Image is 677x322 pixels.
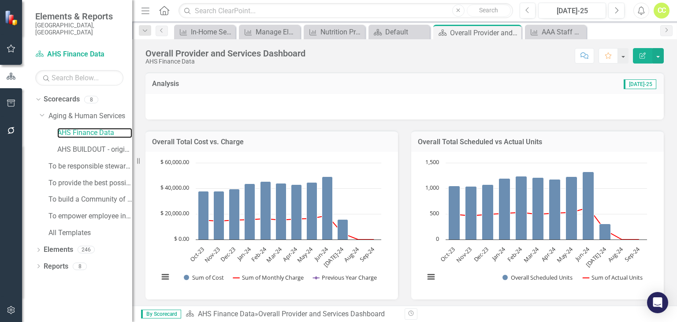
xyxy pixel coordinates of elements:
button: Show Overall Scheduled Units [502,273,573,281]
div: Chart. Highcharts interactive chart. [420,158,655,291]
button: Search [467,4,511,17]
path: Feb-24, 1,240. Overall Scheduled Units. [516,176,527,240]
div: Nutrition Program Donations [320,26,363,37]
div: [DATE]-25 [541,6,603,16]
text: $ 60,000.00 [160,158,189,166]
div: Overall Provider and Services Dashboard [145,49,305,58]
svg: Interactive chart [420,158,651,291]
text: [DATE]-24 [584,245,608,269]
text: Jun-24 [573,245,591,263]
g: Sum of Cost, series 1 of 3. Bar series with 12 bars. [198,177,378,240]
div: Overall Provider and Services Dashboard [450,27,519,38]
a: Reports [44,262,68,272]
text: [DATE]-24 [322,245,346,269]
text: Apr-24 [539,245,558,263]
div: Open Intercom Messenger [647,292,668,313]
input: Search Below... [35,70,123,86]
text: Feb-24 [506,245,524,264]
path: Mar-24, 44,049. Sum of Cost. [276,183,286,240]
text: 0 [436,235,439,243]
div: 8 [73,262,87,270]
text: Jan-24 [489,245,507,263]
button: Show Sum of Cost [184,273,224,281]
text: $ 20,000.00 [160,209,189,217]
span: Search [479,7,498,14]
a: Aging & Human Services [48,111,132,121]
div: Manage Elements [256,26,298,37]
a: To provide the best possible mandatory and discretionary services [48,178,132,188]
h3: Overall Total Cost vs. Charge [152,138,391,146]
path: Jan-24, 43,692.5. Sum of Cost. [245,184,255,240]
button: Show Sum of Monthly Charge [233,273,304,281]
text: 1,500 [425,158,439,166]
a: AHS Finance Data [198,310,255,318]
path: Jan-24, 1,194. Overall Scheduled Units. [499,179,510,240]
span: By Scorecard [141,310,181,318]
button: Show Previous Year Charge [313,273,378,281]
a: AAA Staff KAMIS Service Units [527,26,584,37]
text: Sep-24 [623,245,642,264]
small: [GEOGRAPHIC_DATA], [GEOGRAPHIC_DATA] [35,22,123,36]
path: Oct-23, 37,682.5. Sum of Cost. [198,191,209,240]
button: Show Sum of Actual Units [583,273,643,281]
a: To build a Community of Choice where people want to live and work​ [48,195,132,205]
div: Overall Provider and Services Dashboard [258,310,385,318]
div: 8 [84,96,98,103]
button: View chart menu, Chart [159,271,171,283]
path: Nov-23, 1,035. Overall Scheduled Units. [465,187,477,240]
a: Elements [44,245,73,255]
button: View chart menu, Chart [425,271,437,283]
a: All Templates [48,228,132,238]
text: Dec-23 [472,245,490,263]
text: Nov-23 [454,245,473,264]
h3: Overall Total Scheduled vs Actual Units [418,138,657,146]
span: Elements & Reports [35,11,123,22]
path: Jun-24, 49,080. Sum of Cost. [322,177,333,240]
path: Jul-24, 15,630. Sum of Cost. [338,220,348,240]
path: Nov-23, 37,817.5. Sum of Cost. [214,191,224,240]
input: Search ClearPoint... [179,3,513,19]
text: $ 0.00 [174,235,189,243]
text: Mar-24 [264,245,283,264]
text: Apr-24 [281,245,299,263]
text: 500 [430,209,439,217]
path: Feb-24, 45,345. Sum of Cost. [260,182,271,240]
text: $ 40,000.00 [160,183,189,191]
a: In-Home Service Providers Billing Overages [176,26,233,37]
text: Oct-23 [188,245,206,263]
g: Overall Scheduled Units, series 1 of 2. Bar series with 12 bars. [449,172,644,240]
text: Oct-23 [439,245,456,263]
path: Oct-23, 1,050. Overall Scheduled Units. [449,186,460,240]
div: Default [385,26,428,37]
path: May-24, 1,225. Overall Scheduled Units. [566,177,577,240]
text: Aug-24 [342,245,361,264]
div: AAA Staff KAMIS Service Units [542,26,584,37]
path: Apr-24, 42,912.5. Sum of Cost. [291,185,302,240]
a: Default [371,26,428,37]
img: ClearPoint Strategy [4,10,20,26]
div: In-Home Service Providers Billing Overages [191,26,233,37]
button: [DATE]-25 [538,3,606,19]
text: Sep-24 [358,245,376,264]
text: Feb-24 [250,245,268,264]
div: 246 [78,246,95,254]
div: Chart. Highcharts interactive chart. [154,158,389,291]
path: Apr-24, 1,180. Overall Scheduled Units. [549,180,561,240]
path: Jul-24, 310. Overall Scheduled Units. [599,224,611,240]
h3: Analysis [152,80,377,88]
span: [DATE]-25 [624,79,656,89]
text: Mar-24 [522,245,541,264]
a: To empower employee innovation and productivity [48,211,132,221]
text: Nov-23 [203,245,221,264]
text: Aug-24 [606,245,625,264]
text: Jan-24 [235,245,253,263]
path: Mar-24, 1,211. Overall Scheduled Units. [532,178,544,240]
button: CC [654,3,670,19]
a: To be responsible stewards of taxpayers' money​ [48,161,132,172]
path: Dec-23, 1,071. Overall Scheduled Units. [482,185,494,240]
a: Scorecards [44,94,80,105]
text: Dec-23 [219,245,237,263]
svg: Interactive chart [154,158,386,291]
a: Nutrition Program Donations [306,26,363,37]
